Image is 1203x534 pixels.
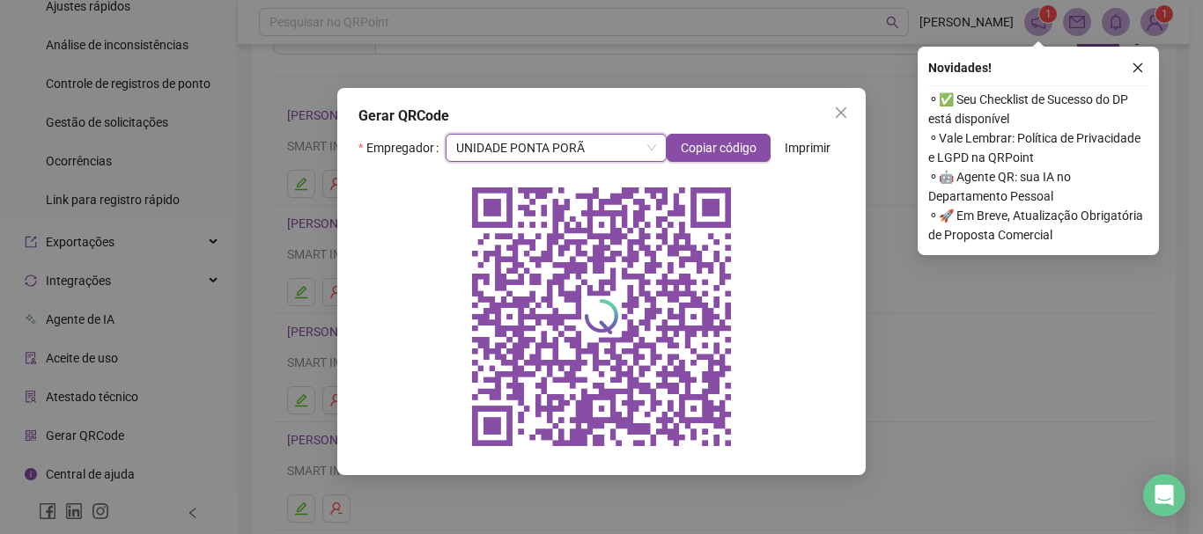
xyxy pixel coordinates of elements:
[834,106,848,120] span: close
[785,138,830,157] span: Imprimir
[461,176,742,457] img: qrcode do empregador
[358,106,845,127] div: Gerar QRCode
[681,138,756,157] span: Copiar código
[928,128,1148,167] span: ⚬ Vale Lembrar: Política de Privacidade e LGPD na QRPoint
[928,58,992,77] span: Novidades !
[771,134,845,162] button: Imprimir
[1132,62,1144,74] span: close
[928,167,1148,206] span: ⚬ 🤖 Agente QR: sua IA no Departamento Pessoal
[1143,474,1185,516] div: Open Intercom Messenger
[928,90,1148,128] span: ⚬ ✅ Seu Checklist de Sucesso do DP está disponível
[667,134,771,162] button: Copiar código
[358,134,446,162] label: Empregador
[456,135,656,161] span: UNIDADE PONTA PORÃ
[928,206,1148,245] span: ⚬ 🚀 Em Breve, Atualização Obrigatória de Proposta Comercial
[827,99,855,127] button: Close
